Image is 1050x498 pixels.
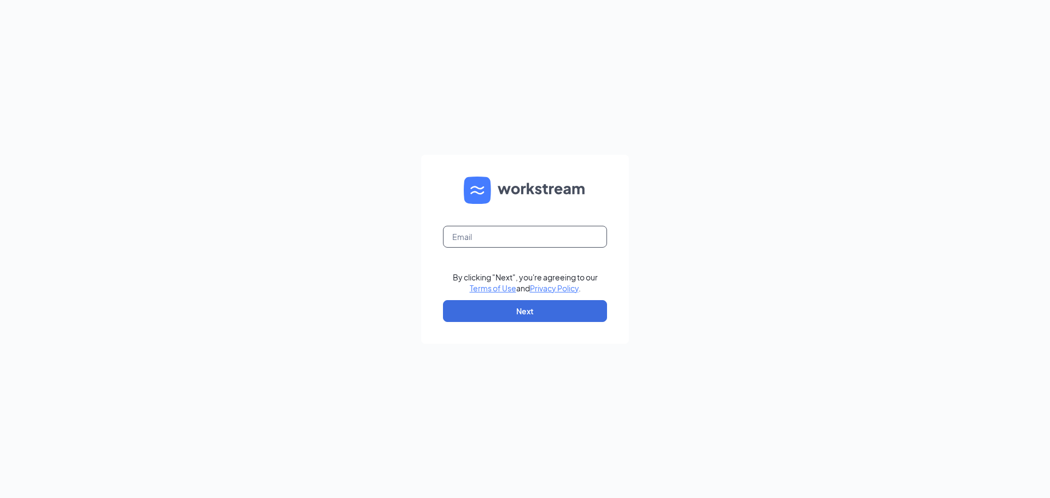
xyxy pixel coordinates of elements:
[530,283,579,293] a: Privacy Policy
[443,300,607,322] button: Next
[443,226,607,248] input: Email
[470,283,516,293] a: Terms of Use
[464,177,586,204] img: WS logo and Workstream text
[453,272,598,294] div: By clicking "Next", you're agreeing to our and .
